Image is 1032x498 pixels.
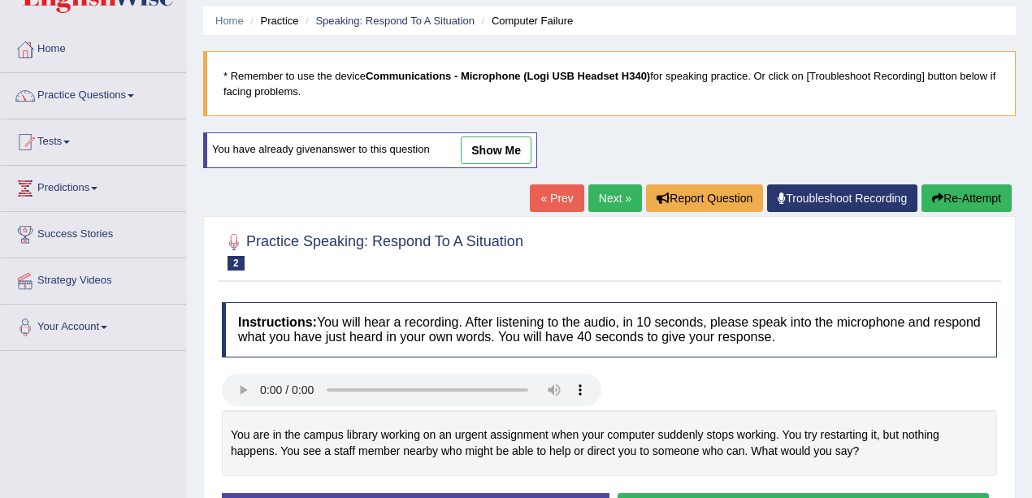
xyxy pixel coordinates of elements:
a: Your Account [1,305,186,345]
span: 2 [228,256,245,271]
a: Tests [1,119,186,160]
h2: Practice Speaking: Respond To A Situation [222,230,523,271]
a: Predictions [1,166,186,206]
a: Home [1,27,186,67]
a: Troubleshoot Recording [767,184,917,212]
div: You are in the campus library working on an urgent assignment when your computer suddenly stops w... [222,410,997,476]
b: Instructions: [238,315,317,329]
blockquote: * Remember to use the device for speaking practice. Or click on [Troubleshoot Recording] button b... [203,51,1016,116]
button: Report Question [646,184,763,212]
li: Computer Failure [478,13,574,28]
h4: You will hear a recording. After listening to the audio, in 10 seconds, please speak into the mic... [222,302,997,357]
a: Speaking: Respond To A Situation [315,15,475,27]
a: « Prev [530,184,583,212]
a: Success Stories [1,212,186,253]
a: Next » [588,184,642,212]
a: Practice Questions [1,73,186,114]
li: Practice [246,13,298,28]
b: Communications - Microphone (Logi USB Headset H340) [366,70,650,82]
a: Strategy Videos [1,258,186,299]
div: You have already given answer to this question [203,132,537,168]
button: Re-Attempt [921,184,1012,212]
a: show me [461,136,531,164]
a: Home [215,15,244,27]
